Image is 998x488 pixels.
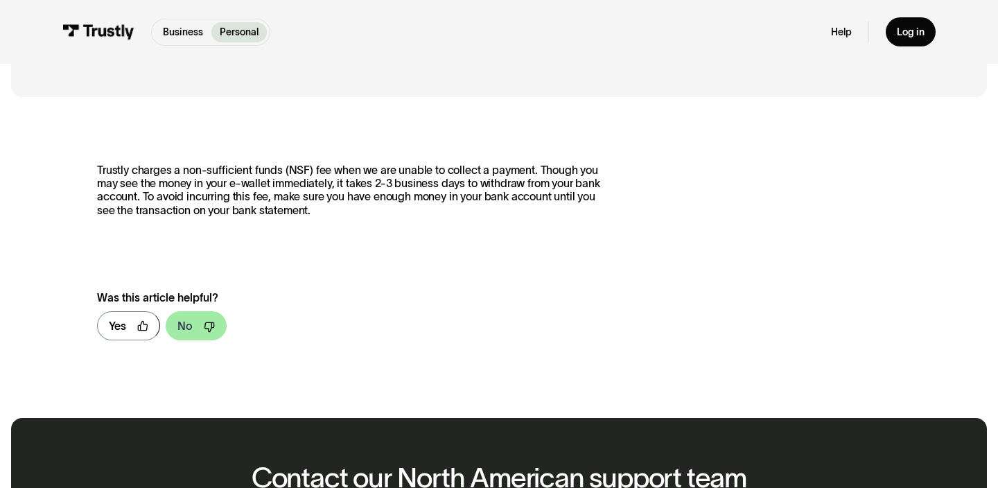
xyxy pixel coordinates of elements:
p: Business [163,25,203,40]
div: No [177,317,193,334]
a: No [166,311,227,340]
p: Personal [220,25,259,40]
div: Log in [897,26,925,38]
p: Trustly charges a non-sufficient funds (NSF) fee when we are unable to collect a payment. Though ... [97,164,615,217]
a: Log in [886,17,936,46]
div: Yes [109,317,126,334]
div: Was this article helpful? [97,289,585,306]
a: Yes [97,311,160,340]
a: Business [155,22,211,42]
img: Trustly Logo [62,24,134,40]
a: Personal [211,22,267,42]
a: Help [831,26,852,38]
